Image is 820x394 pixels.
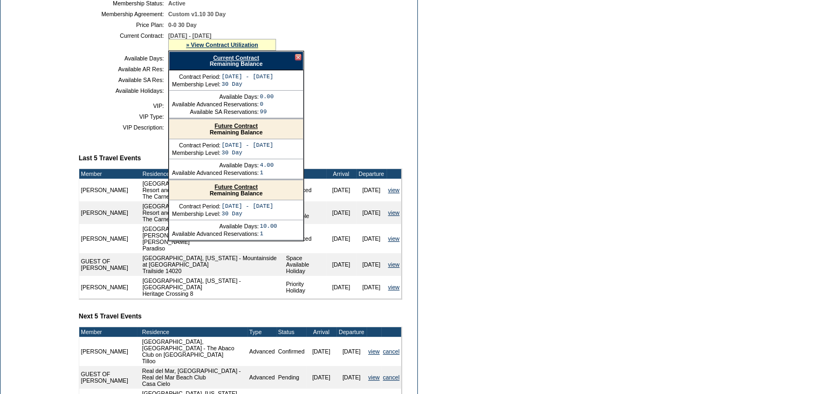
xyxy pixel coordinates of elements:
[368,374,380,381] a: view
[141,253,284,276] td: [GEOGRAPHIC_DATA], [US_STATE] - Mountainside at [GEOGRAPHIC_DATA] Trailside 14020
[172,73,220,80] td: Contract Period:
[277,337,306,366] td: Confirmed
[222,73,273,80] td: [DATE] - [DATE]
[79,154,141,162] b: Last 5 Travel Events
[326,276,356,298] td: [DATE]
[388,284,399,290] a: view
[336,327,367,337] td: Departure
[222,210,273,217] td: 30 Day
[356,169,387,179] td: Departure
[284,169,326,179] td: Type
[83,55,164,62] td: Available Days:
[388,209,399,216] a: view
[284,201,326,224] td: Space Available
[141,169,284,179] td: Residence
[306,327,336,337] td: Arrival
[213,55,259,61] a: Current Contract
[79,327,137,337] td: Member
[247,337,276,366] td: Advanced
[260,101,274,107] td: 0
[260,230,277,237] td: 1
[215,123,258,129] a: Future Contract
[83,22,164,28] td: Price Plan:
[336,337,367,366] td: [DATE]
[172,108,259,115] td: Available SA Reservations:
[141,224,284,253] td: [GEOGRAPHIC_DATA], [GEOGRAPHIC_DATA] - [PERSON_NAME][GEOGRAPHIC_DATA][PERSON_NAME] Paradiso
[141,179,284,201] td: [GEOGRAPHIC_DATA], [US_STATE] - Carneros Resort and Spa The Carneros Resort and Spa 7
[83,124,164,131] td: VIP Description:
[277,366,306,389] td: Pending
[383,348,399,355] a: cancel
[222,203,273,209] td: [DATE] - [DATE]
[356,253,387,276] td: [DATE]
[83,32,164,51] td: Current Contract:
[260,223,277,229] td: 10.00
[172,210,220,217] td: Membership Level:
[83,77,164,83] td: Available SA Res:
[168,32,211,39] span: [DATE] - [DATE]
[326,169,356,179] td: Arrival
[172,169,259,176] td: Available Advanced Reservations:
[172,101,259,107] td: Available Advanced Reservations:
[79,313,142,320] b: Next 5 Travel Events
[336,366,367,389] td: [DATE]
[79,366,137,389] td: GUEST OF [PERSON_NAME]
[140,366,247,389] td: Real del Mar, [GEOGRAPHIC_DATA] - Real del Mar Beach Club Casa Cielo
[79,201,141,224] td: [PERSON_NAME]
[388,235,399,242] a: view
[172,230,259,237] td: Available Advanced Reservations:
[83,87,164,94] td: Available Holidays:
[79,224,141,253] td: [PERSON_NAME]
[172,203,220,209] td: Contract Period:
[388,261,399,268] a: view
[247,366,276,389] td: Advanced
[356,276,387,298] td: [DATE]
[79,253,141,276] td: GUEST OF [PERSON_NAME]
[356,179,387,201] td: [DATE]
[169,180,303,200] div: Remaining Balance
[168,11,226,17] span: Custom v1.10 30 Day
[326,253,356,276] td: [DATE]
[284,224,326,253] td: Advanced
[388,187,399,193] a: view
[326,179,356,201] td: [DATE]
[260,169,274,176] td: 1
[356,201,387,224] td: [DATE]
[79,169,141,179] td: Member
[172,93,259,100] td: Available Days:
[172,150,220,156] td: Membership Level:
[222,142,273,148] td: [DATE] - [DATE]
[83,113,164,120] td: VIP Type:
[141,201,284,224] td: [GEOGRAPHIC_DATA], [US_STATE] - Carneros Resort and Spa The Carneros Resort and Spa 7
[260,108,274,115] td: 99
[356,224,387,253] td: [DATE]
[172,162,259,168] td: Available Days:
[284,276,326,298] td: Priority Holiday
[140,327,247,337] td: Residence
[168,22,197,28] span: 0-0 30 Day
[277,327,306,337] td: Status
[383,374,399,381] a: cancel
[284,253,326,276] td: Space Available Holiday
[247,327,276,337] td: Type
[260,93,274,100] td: 0.00
[306,366,336,389] td: [DATE]
[140,337,247,366] td: [GEOGRAPHIC_DATA], [GEOGRAPHIC_DATA] - The Abaco Club on [GEOGRAPHIC_DATA] Tilloo
[186,42,258,48] a: » View Contract Utilization
[306,337,336,366] td: [DATE]
[326,201,356,224] td: [DATE]
[284,179,326,201] td: Advanced
[172,223,259,229] td: Available Days:
[222,81,273,87] td: 30 Day
[83,103,164,109] td: VIP:
[169,51,304,70] div: Remaining Balance
[172,142,220,148] td: Contract Period:
[172,81,220,87] td: Membership Level:
[79,337,137,366] td: [PERSON_NAME]
[368,348,380,355] a: view
[260,162,274,168] td: 4.00
[326,224,356,253] td: [DATE]
[169,119,303,139] div: Remaining Balance
[141,276,284,298] td: [GEOGRAPHIC_DATA], [US_STATE] - [GEOGRAPHIC_DATA] Heritage Crossing 8
[83,66,164,72] td: Available AR Res:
